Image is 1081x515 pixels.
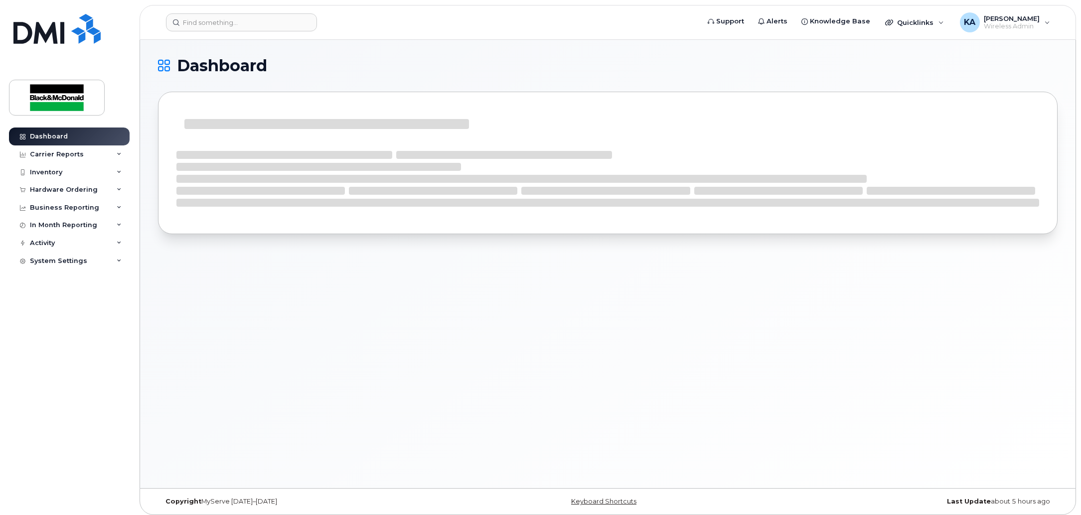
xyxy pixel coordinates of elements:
[758,498,1058,506] div: about 5 hours ago
[177,58,267,73] span: Dashboard
[158,498,458,506] div: MyServe [DATE]–[DATE]
[165,498,201,505] strong: Copyright
[571,498,636,505] a: Keyboard Shortcuts
[947,498,991,505] strong: Last Update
